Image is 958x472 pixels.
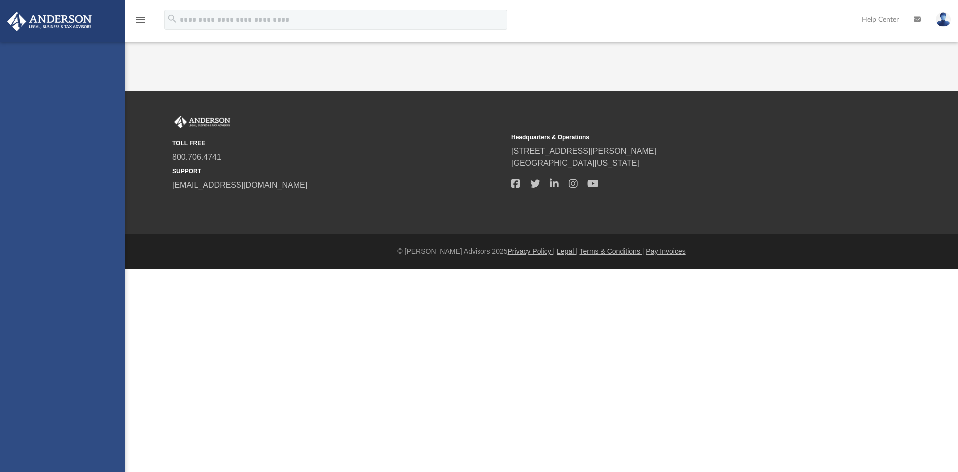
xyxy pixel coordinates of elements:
a: [EMAIL_ADDRESS][DOMAIN_NAME] [172,181,307,189]
a: Pay Invoices [646,247,685,255]
small: Headquarters & Operations [511,133,844,142]
a: 800.706.4741 [172,153,221,161]
i: search [167,13,178,24]
a: Privacy Policy | [508,247,555,255]
small: TOLL FREE [172,139,504,148]
i: menu [135,14,147,26]
img: Anderson Advisors Platinum Portal [4,12,95,31]
a: menu [135,19,147,26]
a: [GEOGRAPHIC_DATA][US_STATE] [511,159,639,167]
div: © [PERSON_NAME] Advisors 2025 [125,246,958,257]
a: [STREET_ADDRESS][PERSON_NAME] [511,147,656,155]
img: Anderson Advisors Platinum Portal [172,116,232,129]
img: User Pic [936,12,951,27]
a: Terms & Conditions | [580,247,644,255]
small: SUPPORT [172,167,504,176]
a: Legal | [557,247,578,255]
